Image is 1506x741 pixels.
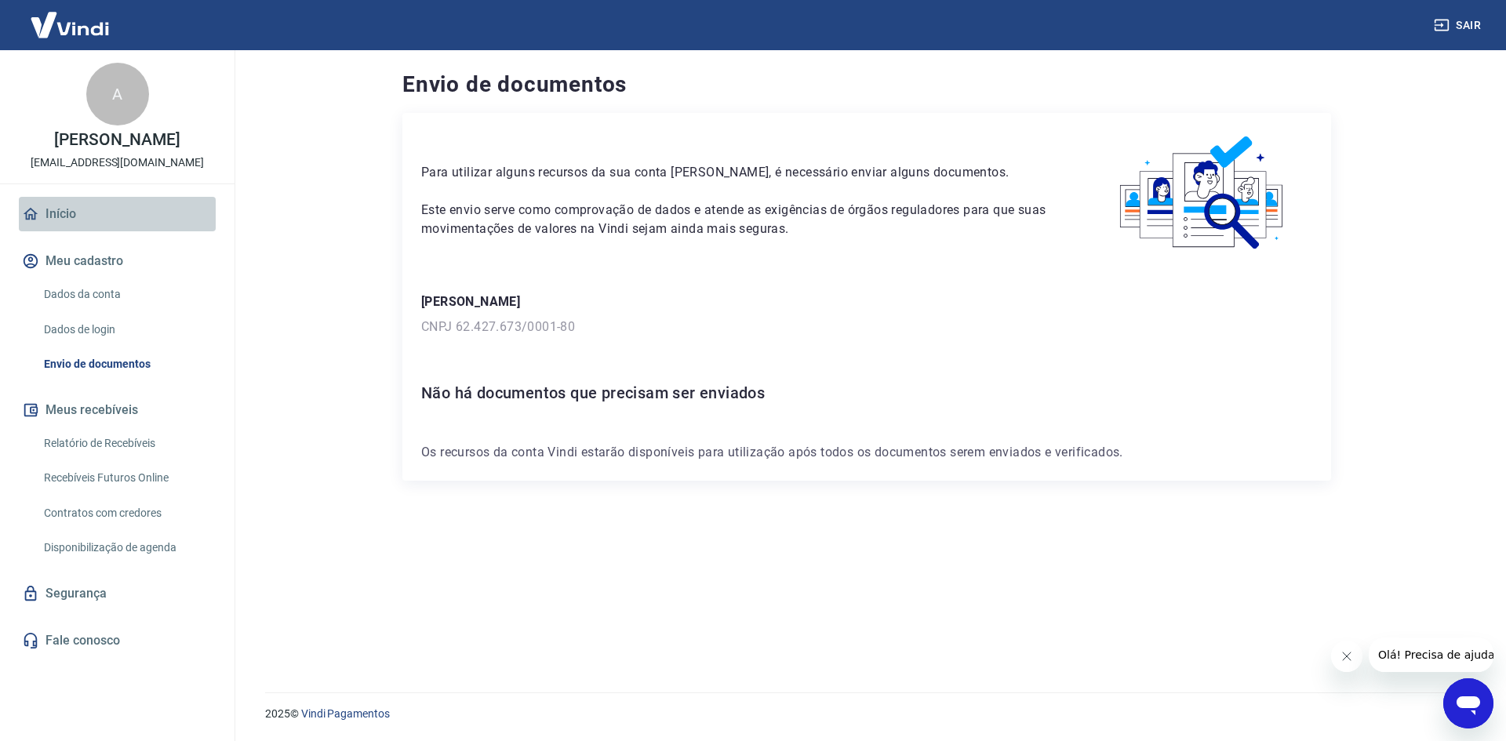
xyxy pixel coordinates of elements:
[19,1,121,49] img: Vindi
[19,623,216,658] a: Fale conosco
[19,576,216,611] a: Segurança
[9,11,132,24] span: Olá! Precisa de ajuda?
[421,292,1312,311] p: [PERSON_NAME]
[38,532,216,564] a: Disponibilização de agenda
[38,348,216,380] a: Envio de documentos
[265,706,1468,722] p: 2025 ©
[31,154,204,171] p: [EMAIL_ADDRESS][DOMAIN_NAME]
[301,707,390,720] a: Vindi Pagamentos
[1093,132,1312,255] img: waiting_documents.41d9841a9773e5fdf392cede4d13b617.svg
[38,278,216,311] a: Dados da conta
[421,443,1312,462] p: Os recursos da conta Vindi estarão disponíveis para utilização após todos os documentos serem env...
[19,197,216,231] a: Início
[421,380,1312,405] h6: Não há documentos que precisam ser enviados
[402,69,1331,100] h4: Envio de documentos
[38,427,216,459] a: Relatório de Recebíveis
[1443,678,1493,728] iframe: Botão para abrir a janela de mensagens
[1369,637,1493,672] iframe: Mensagem da empresa
[54,132,180,148] p: [PERSON_NAME]
[86,63,149,125] div: A
[19,244,216,278] button: Meu cadastro
[1331,641,1362,672] iframe: Fechar mensagem
[38,462,216,494] a: Recebíveis Futuros Online
[421,318,1312,336] p: CNPJ 62.427.673/0001-80
[19,393,216,427] button: Meus recebíveis
[38,314,216,346] a: Dados de login
[1431,11,1487,40] button: Sair
[421,163,1056,182] p: Para utilizar alguns recursos da sua conta [PERSON_NAME], é necessário enviar alguns documentos.
[421,201,1056,238] p: Este envio serve como comprovação de dados e atende as exigências de órgãos reguladores para que ...
[38,497,216,529] a: Contratos com credores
